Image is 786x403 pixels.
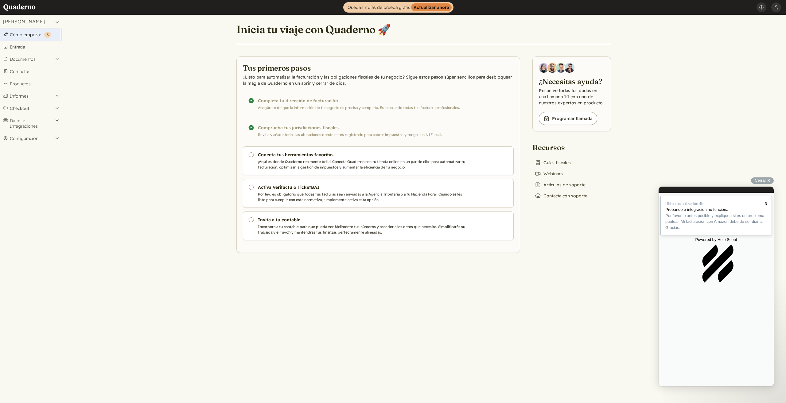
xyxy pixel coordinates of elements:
[755,178,766,183] span: Cerrar
[532,169,565,178] a: Webinars
[539,76,605,86] h2: ¿Necesitas ayuda?
[243,74,514,86] p: ¿Listo para automatizar la facturación y las obligaciones fiscales de tu negocio? Sigue estos pas...
[539,63,549,73] img: Diana Carrasco, Account Executive at Quaderno
[258,152,467,158] h3: Conecta tus herramientas favoritas
[258,217,467,223] h3: Invita a tu contable
[243,63,514,73] h2: Tus primeros pasos
[547,63,557,73] img: Jairo Fumero, Account Executive at Quaderno
[532,192,590,200] a: Contacta con soporte
[258,192,467,203] p: Por ley, es obligatorio que todas tus facturas sean enviadas a la Agencia Tributaria o a tu Hacie...
[47,33,49,37] span: 3
[751,177,774,184] button: Cerrar
[411,3,452,11] strong: Actualizar ahora
[532,142,590,152] h2: Recursos
[243,179,514,208] a: Activa Verifactu o TicketBAI Por ley, es obligatorio que todas tus facturas sean enviadas a la Ag...
[556,63,566,73] img: Ivo Oltmans, Business Developer at Quaderno
[343,2,453,13] a: Quedan 7 días de prueba gratisActualizar ahora
[243,211,514,240] a: Invita a tu contable Incorpora a tu contable para que pueda ver fácilmente tus números y acceder ...
[532,158,573,167] a: Guías fiscales
[258,159,467,170] p: ¡Aquí es donde Quaderno realmente brilla! Conecta Quaderno con tu tienda online en un par de clic...
[243,146,514,175] a: Conecta tus herramientas favoritas ¡Aquí es donde Quaderno realmente brilla! Conecta Quaderno con...
[532,180,588,189] a: Artículos de soporte
[236,23,391,36] h1: Inicia tu viaje con Quaderno 🚀
[539,87,605,106] p: Resuelve todas tus dudas en una llamada 1:1 con uno de nuestros expertos en producto.
[539,112,597,125] a: Programar llamada
[258,224,467,235] p: Incorpora a tu contable para que pueda ver fácilmente tus números y acceder a los datos que neces...
[659,187,774,386] iframe: Help Scout Beacon - Live Chat, Contact Form, and Knowledge Base
[258,184,467,190] h3: Activa Verifactu o TicketBAI
[565,63,574,73] img: Javier Rubio, DevRel at Quaderno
